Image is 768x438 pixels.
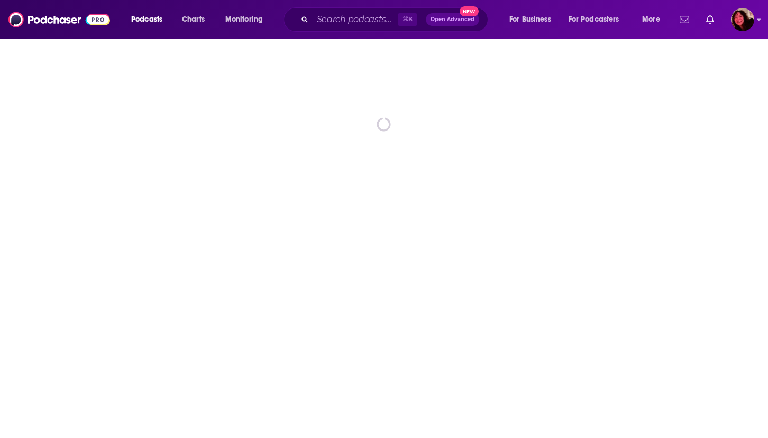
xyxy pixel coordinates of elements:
span: Logged in as Kathryn-Musilek [731,8,754,31]
span: Charts [182,12,205,27]
a: Show notifications dropdown [702,11,718,29]
span: For Podcasters [569,12,619,27]
span: ⌘ K [398,13,417,26]
span: Podcasts [131,12,162,27]
button: open menu [635,11,673,28]
button: open menu [124,11,176,28]
span: For Business [509,12,551,27]
a: Show notifications dropdown [675,11,693,29]
span: Open Advanced [431,17,474,22]
a: Charts [175,11,211,28]
button: open menu [562,11,635,28]
span: More [642,12,660,27]
input: Search podcasts, credits, & more... [313,11,398,28]
div: Search podcasts, credits, & more... [294,7,498,32]
span: Monitoring [225,12,263,27]
button: Open AdvancedNew [426,13,479,26]
img: User Profile [731,8,754,31]
button: open menu [502,11,564,28]
button: open menu [218,11,277,28]
span: New [460,6,479,16]
img: Podchaser - Follow, Share and Rate Podcasts [8,10,110,30]
button: Show profile menu [731,8,754,31]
